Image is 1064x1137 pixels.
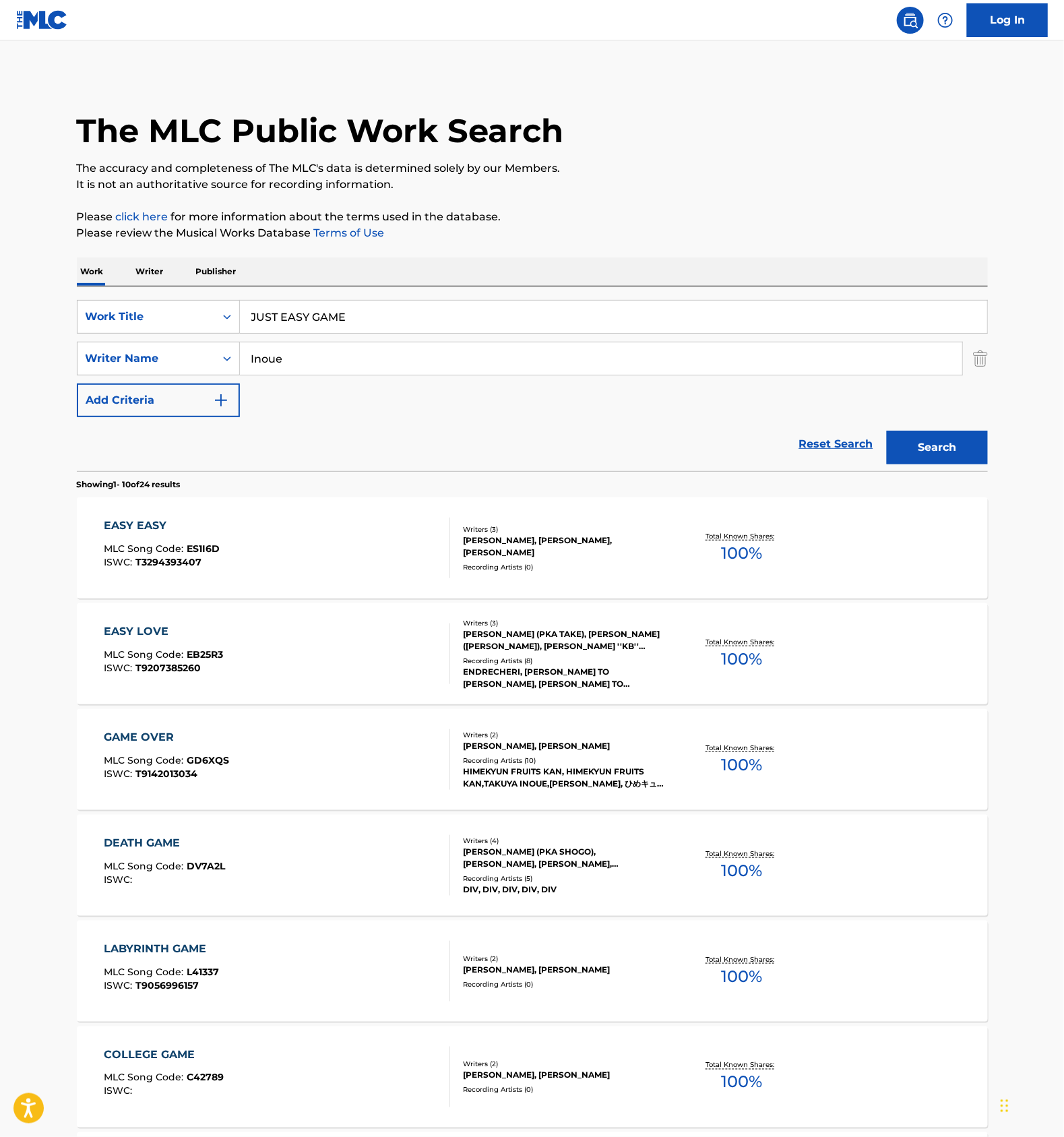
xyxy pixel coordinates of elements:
[135,979,199,991] span: T9056996157
[706,743,778,753] p: Total Known Shares:
[135,662,201,674] span: T9207385260
[463,846,666,870] div: [PERSON_NAME] (PKA SHOGO), [PERSON_NAME], [PERSON_NAME], [PERSON_NAME] (PKA CHISA)
[104,543,187,555] span: MLC Song Code :
[104,623,223,640] div: EASY LOVE
[187,543,220,555] span: ES1I6D
[104,941,219,957] div: LABYRINTH GAME
[192,257,241,286] p: Publisher
[187,966,219,978] span: L41337
[463,740,666,752] div: [PERSON_NAME], [PERSON_NAME]
[722,647,763,671] span: 100 %
[104,873,135,886] span: ISWC :
[706,637,778,647] p: Total Known Shares:
[104,1047,224,1063] div: COLLEGE GAME
[463,756,666,766] div: Recording Artists ( 10 )
[706,954,778,964] p: Total Known Shares:
[77,160,988,177] p: The accuracy and completeness of The MLC's data is determined solely by our Members.
[463,836,666,846] div: Writers ( 4 )
[187,648,223,660] span: EB25R3
[463,656,666,666] div: Recording Artists ( 8 )
[77,479,181,491] p: Showing 1 - 10 of 24 results
[463,766,666,790] div: HIMEKYUN FRUITS KAN, HIMEKYUN FRUITS KAN,TAKUYA INOUE,[PERSON_NAME], ひめキュンフルーツ缶, HIMEKYUN FRUITSC...
[104,979,135,991] span: ISWC :
[463,666,666,690] div: ENDRECHERI, [PERSON_NAME] TO [PERSON_NAME], [PERSON_NAME] TO [PERSON_NAME], [PERSON_NAME] & [PERS...
[463,524,666,534] div: Writers ( 3 )
[86,350,207,367] div: Writer Name
[722,1070,763,1095] span: 100 %
[722,753,763,777] span: 100 %
[104,1072,187,1084] span: MLC Song Code :
[116,210,168,223] a: click here
[463,730,666,740] div: Writers ( 2 )
[973,342,988,375] img: Delete Criterion
[104,966,187,978] span: MLC Song Code :
[706,531,778,541] p: Total Known Shares:
[463,873,666,884] div: Recording Artists ( 5 )
[104,518,220,534] div: EASY EASY
[77,603,988,704] a: EASY LOVEMLC Song Code:EB25R3ISWC:T9207385260Writers (3)[PERSON_NAME] (PKA TAKE), [PERSON_NAME] (...
[932,7,959,34] div: Help
[77,383,240,417] button: Add Criteria
[967,3,1048,37] a: Log In
[104,648,187,660] span: MLC Song Code :
[902,12,918,28] img: search
[463,628,666,652] div: [PERSON_NAME] (PKA TAKE), [PERSON_NAME] ([PERSON_NAME]), [PERSON_NAME] ''KB'' INOUE
[187,754,229,766] span: GD6XQS
[706,849,778,859] p: Total Known Shares:
[86,309,207,325] div: Work Title
[463,1085,666,1095] div: Recording Artists ( 0 )
[887,431,988,464] button: Search
[997,1072,1064,1137] iframe: Chat Widget
[897,7,924,34] a: Public Search
[463,534,666,559] div: [PERSON_NAME], [PERSON_NAME], [PERSON_NAME]
[77,921,988,1022] a: LABYRINTH GAMEMLC Song Code:L41337ISWC:T9056996157Writers (2)[PERSON_NAME], [PERSON_NAME]Recordin...
[104,662,135,674] span: ISWC :
[463,1070,666,1082] div: [PERSON_NAME], [PERSON_NAME]
[463,884,666,896] div: DIV, DIV, DIV, DIV, DIV
[104,768,135,780] span: ISWC :
[463,954,666,964] div: Writers ( 2 )
[792,429,880,459] a: Reset Search
[132,257,168,286] p: Writer
[77,709,988,810] a: GAME OVERMLC Song Code:GD6XQSISWC:T9142013034Writers (2)[PERSON_NAME], [PERSON_NAME]Recording Art...
[706,1060,778,1070] p: Total Known Shares:
[311,226,385,239] a: Terms of Use
[104,556,135,568] span: ISWC :
[77,111,564,151] h1: The MLC Public Work Search
[187,860,225,872] span: DV7A2L
[77,1026,988,1128] a: COLLEGE GAMEMLC Song Code:C42789ISWC:Writers (2)[PERSON_NAME], [PERSON_NAME]Recording Artists (0)...
[104,754,187,766] span: MLC Song Code :
[463,618,666,628] div: Writers ( 3 )
[722,541,763,565] span: 100 %
[463,562,666,572] div: Recording Artists ( 0 )
[77,300,988,471] form: Search Form
[722,859,763,883] span: 100 %
[77,257,108,286] p: Work
[722,964,763,989] span: 100 %
[135,768,197,780] span: T9142013034
[135,556,201,568] span: T3294393407
[463,1059,666,1070] div: Writers ( 2 )
[77,209,988,225] p: Please for more information about the terms used in the database.
[104,729,229,745] div: GAME OVER
[77,497,988,598] a: EASY EASYMLC Song Code:ES1I6DISWC:T3294393407Writers (3)[PERSON_NAME], [PERSON_NAME], [PERSON_NAM...
[77,225,988,241] p: Please review the Musical Works Database
[104,835,225,851] div: DEATH GAME
[77,815,988,916] a: DEATH GAMEMLC Song Code:DV7A2LISWC:Writers (4)[PERSON_NAME] (PKA SHOGO), [PERSON_NAME], [PERSON_N...
[463,964,666,976] div: [PERSON_NAME], [PERSON_NAME]
[104,1085,135,1097] span: ISWC :
[1001,1086,1009,1126] div: Drag
[104,860,187,872] span: MLC Song Code :
[213,392,229,408] img: 9d2ae6d4665cec9f34b9.svg
[937,12,953,28] img: help
[187,1072,224,1084] span: C42789
[16,10,68,30] img: MLC Logo
[77,177,988,193] p: It is not an authoritative source for recording information.
[463,979,666,989] div: Recording Artists ( 0 )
